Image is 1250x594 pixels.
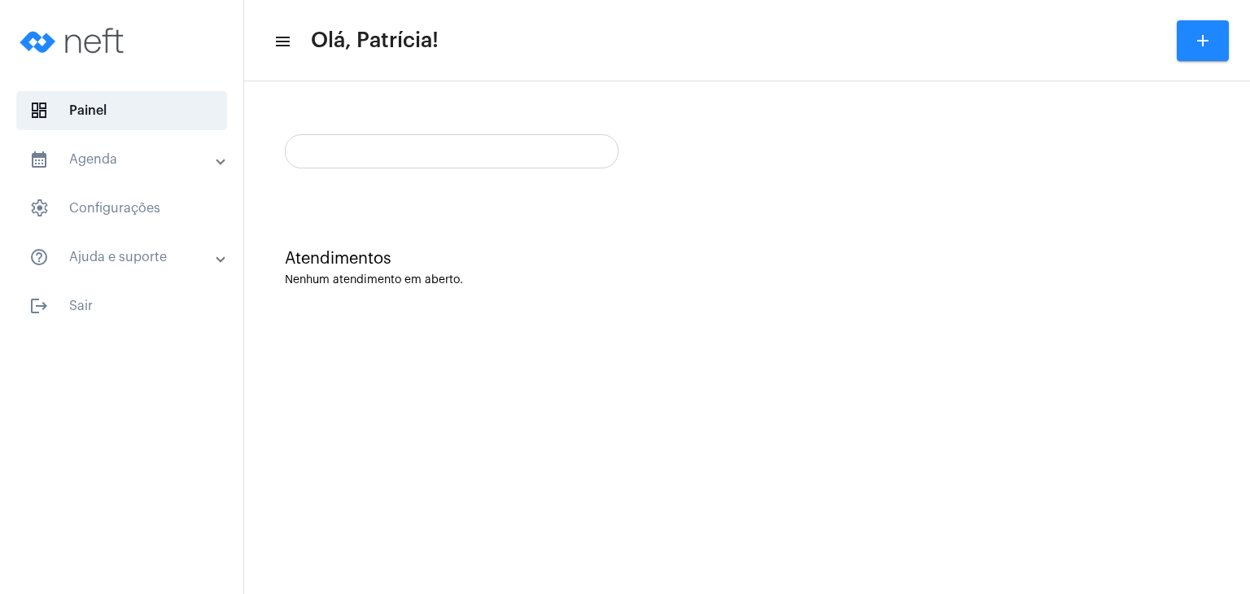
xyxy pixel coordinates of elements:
div: Nenhum atendimento em aberto. [285,274,1209,286]
span: Painel [16,91,227,130]
span: sidenav icon [29,199,49,218]
mat-icon: sidenav icon [273,32,290,51]
span: Olá, Patrícia! [311,28,439,54]
mat-icon: add [1193,31,1213,50]
span: Sair [16,286,227,325]
mat-icon: sidenav icon [29,247,49,267]
span: sidenav icon [29,101,49,120]
mat-expansion-panel-header: sidenav iconAjuda e suporte [10,238,243,277]
mat-icon: sidenav icon [29,296,49,316]
mat-panel-title: Ajuda e suporte [29,247,217,267]
span: Configurações [16,189,227,228]
mat-expansion-panel-header: sidenav iconAgenda [10,140,243,179]
mat-panel-title: Agenda [29,150,217,169]
mat-icon: sidenav icon [29,150,49,169]
div: Atendimentos [285,250,1209,268]
img: logo-neft-novo-2.png [13,8,135,73]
